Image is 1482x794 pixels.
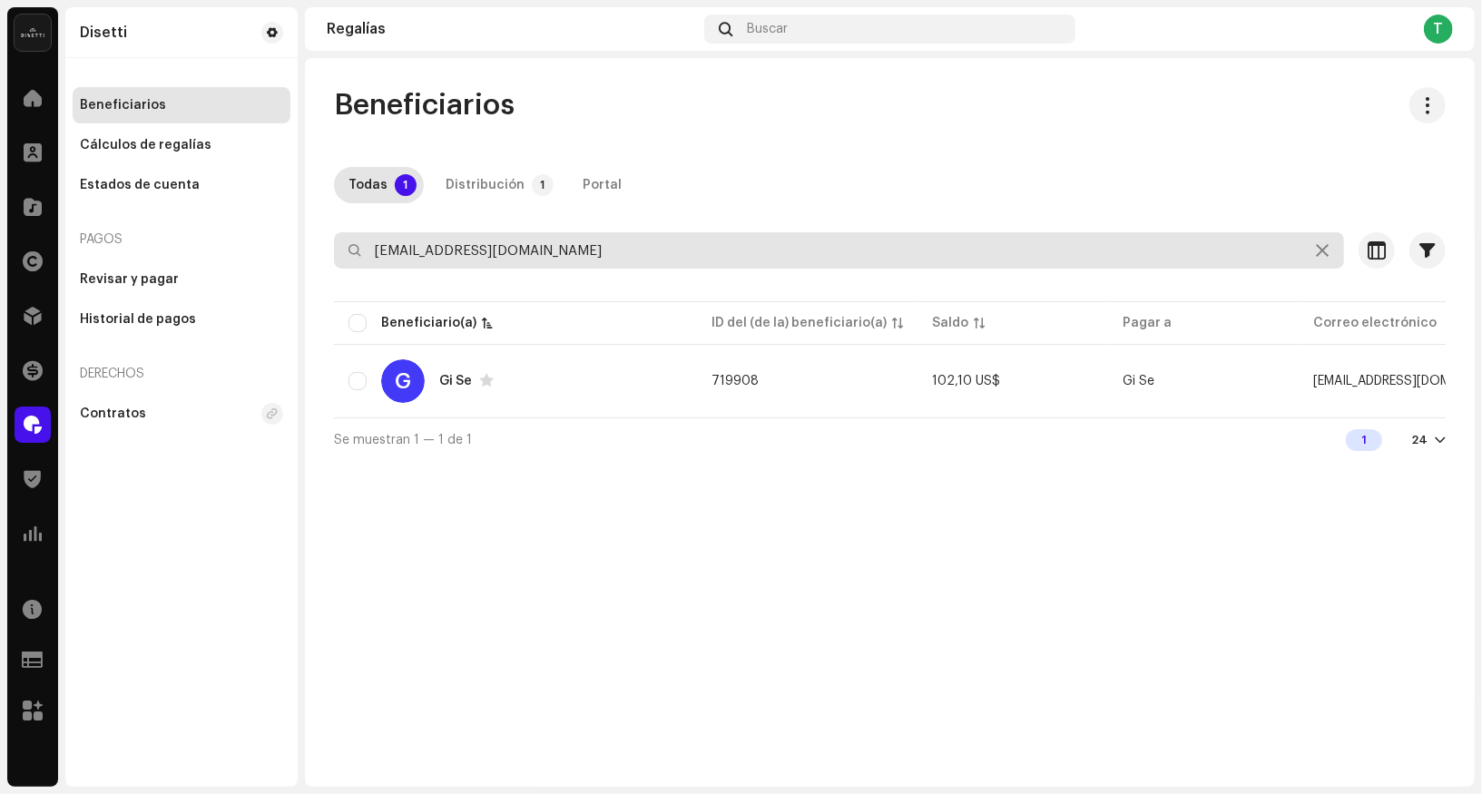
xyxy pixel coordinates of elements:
div: ID del (de la) beneficiario(a) [712,314,887,332]
div: Revisar y pagar [80,272,179,287]
div: Beneficiario(a) [381,314,476,332]
input: Buscar [334,232,1344,269]
div: T [1424,15,1453,44]
re-m-nav-item: Revisar y pagar [73,261,290,298]
span: Se muestran 1 — 1 de 1 [334,434,472,446]
div: Gi Se [439,375,472,387]
div: Portal [583,167,622,203]
div: Cálculos de regalías [80,138,211,152]
div: 1 [1346,429,1382,451]
div: Todas [348,167,388,203]
span: Gi Se [1123,375,1154,387]
div: Contratos [80,407,146,421]
img: 02a7c2d3-3c89-4098-b12f-2ff2945c95ee [15,15,51,51]
div: Beneficiarios [80,98,166,113]
re-m-nav-item: Historial de pagos [73,301,290,338]
span: 719908 [712,375,759,387]
p-badge: 1 [532,174,554,196]
re-a-nav-header: Derechos [73,352,290,396]
div: Estados de cuenta [80,178,200,192]
re-m-nav-item: Beneficiarios [73,87,290,123]
re-a-nav-header: Pagos [73,218,290,261]
re-m-nav-item: Cálculos de regalías [73,127,290,163]
span: Buscar [747,22,788,36]
div: Regalías [327,22,697,36]
span: 102,10 US$ [932,375,1000,387]
div: G [381,359,425,403]
p-badge: 1 [395,174,417,196]
div: 24 [1411,433,1428,447]
span: Beneficiarios [334,87,515,123]
div: Disetti [80,25,127,40]
re-m-nav-item: Contratos [73,396,290,432]
div: Historial de pagos [80,312,196,327]
re-m-nav-item: Estados de cuenta [73,167,290,203]
div: Distribución [446,167,525,203]
div: Saldo [932,314,968,332]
